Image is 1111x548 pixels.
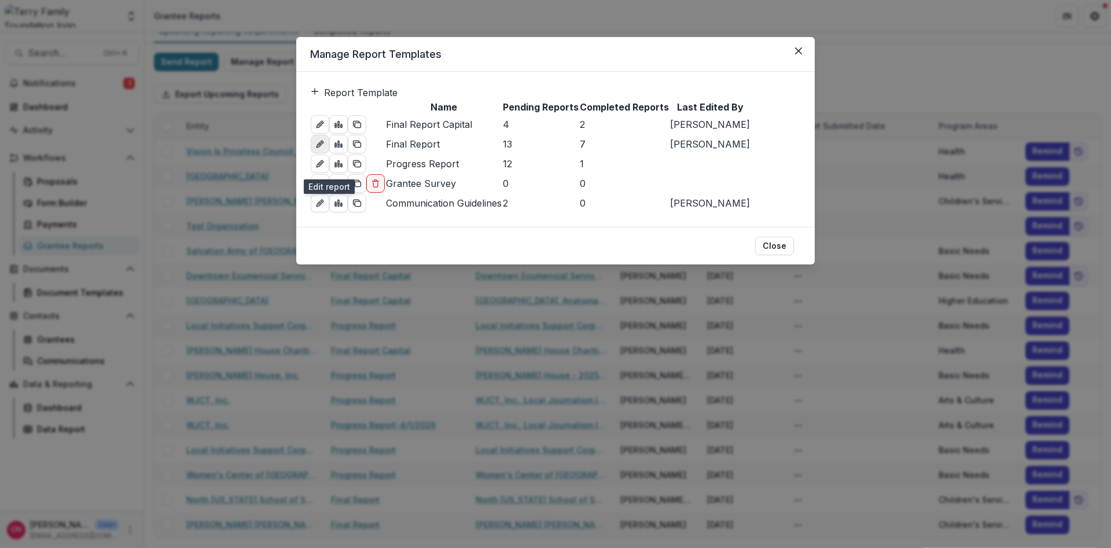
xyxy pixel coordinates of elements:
[502,134,579,154] td: 13
[385,134,502,154] td: Final Report
[502,193,579,213] td: 2
[669,193,751,213] td: [PERSON_NAME]
[385,154,502,174] td: Progress Report
[755,237,794,255] button: Close
[669,100,751,115] th: Last Edited By
[385,100,502,115] th: Name
[348,115,366,134] button: duplicate-report-responses
[669,115,751,134] td: [PERSON_NAME]
[311,115,329,134] a: edit-report
[329,135,348,153] a: view-aggregated-responses
[579,154,669,174] td: 1
[789,42,808,60] button: Close
[385,174,502,193] td: Grantee Survey
[348,194,366,212] button: duplicate-report-responses
[366,174,385,193] button: delete-report
[329,155,348,173] a: view-aggregated-responses
[579,134,669,154] td: 7
[502,115,579,134] td: 4
[311,194,329,212] a: edit-report
[579,100,669,115] th: Completed Reports
[311,135,329,153] a: edit-report
[296,37,815,72] header: Manage Report Templates
[579,174,669,193] td: 0
[329,174,348,193] a: view-aggregated-responses
[502,154,579,174] td: 12
[502,100,579,115] th: Pending Reports
[311,174,329,193] a: edit-report
[329,115,348,134] a: view-aggregated-responses
[579,115,669,134] td: 2
[385,115,502,134] td: Final Report Capital
[385,193,502,213] td: Communication Guidelines
[348,155,366,173] button: duplicate-report-responses
[579,193,669,213] td: 0
[669,134,751,154] td: [PERSON_NAME]
[502,174,579,193] td: 0
[311,155,329,173] a: edit-report
[348,135,366,153] button: duplicate-report-responses
[348,174,366,193] button: duplicate-report-responses
[329,194,348,212] a: view-aggregated-responses
[310,87,398,98] a: Report Template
